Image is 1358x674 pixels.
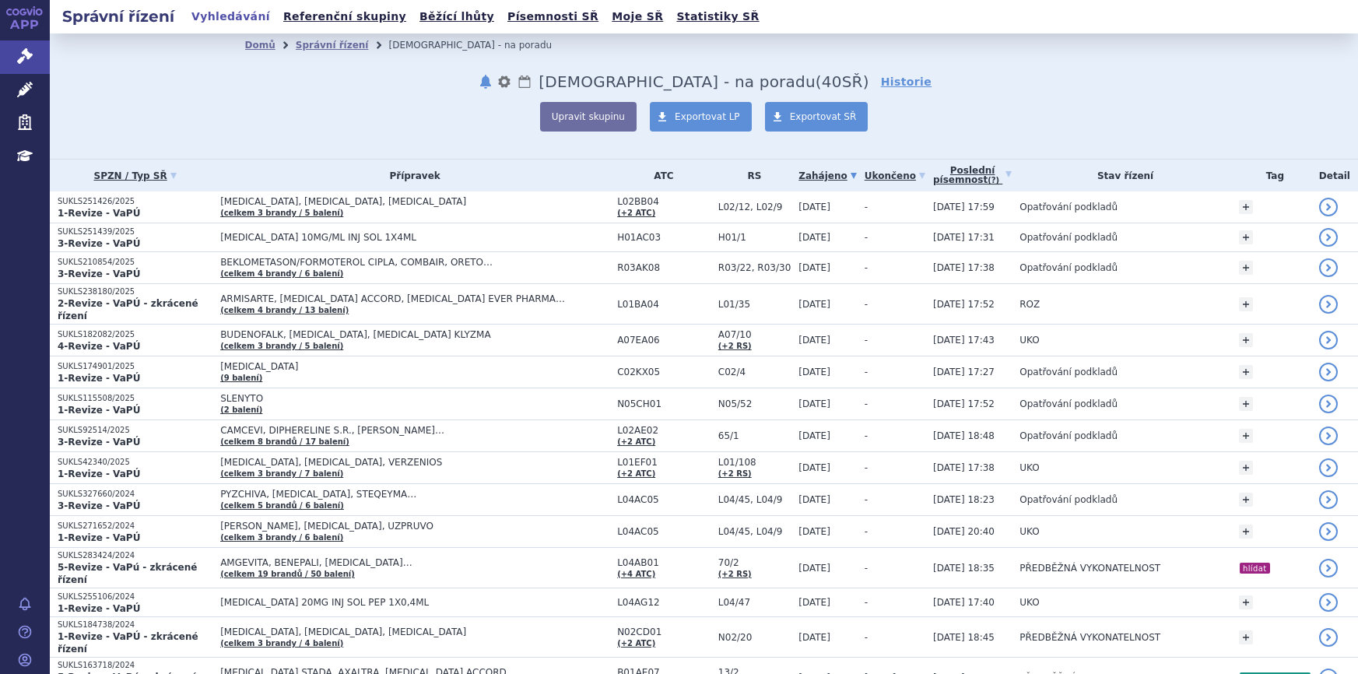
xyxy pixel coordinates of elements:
[718,299,791,310] span: L01/35
[517,72,532,91] a: Lhůty
[798,597,830,608] span: [DATE]
[718,526,791,537] span: L04/45, L04/9
[58,329,212,340] p: SUKLS182082/2025
[58,562,197,585] strong: 5-Revize - VaPú - zkrácené řízení
[718,430,791,441] span: 65/1
[617,597,711,608] span: L04AG12
[220,361,609,372] span: [MEDICAL_DATA]
[212,160,609,191] th: Přípravek
[718,597,791,608] span: L04/47
[617,457,711,468] span: L01EF01
[220,329,609,340] span: BUDENOFALK, [MEDICAL_DATA], [MEDICAL_DATA] KLYZMA
[617,437,655,446] a: (+2 ATC)
[865,563,868,574] span: -
[1019,462,1039,473] span: UKO
[58,521,212,532] p: SUKLS271652/2024
[675,111,740,122] span: Exportovat LP
[1019,632,1160,643] span: PŘEDBĚŽNÁ VYKONATELNOST
[58,603,140,614] strong: 1-Revize - VaPÚ
[1239,333,1253,347] a: +
[1019,430,1118,441] span: Opatřování podkladů
[1019,563,1160,574] span: PŘEDBĚŽNÁ VYKONATELNOST
[1239,297,1253,311] a: +
[539,72,815,91] span: Revize - na poradu
[617,209,655,217] a: (+2 ATC)
[718,202,791,212] span: L02/12, L02/9
[58,631,198,655] strong: 1-Revize - VaPÚ - zkrácené řízení
[50,5,187,27] h2: Správní řízení
[220,257,609,268] span: BEKLOMETASON/FORMOTEROL CIPLA, COMBAIR, ORETO…
[865,494,868,505] span: -
[1319,427,1338,445] a: detail
[798,632,830,643] span: [DATE]
[933,494,995,505] span: [DATE] 18:23
[1319,628,1338,647] a: detail
[58,269,140,279] strong: 3-Revize - VaPÚ
[1019,335,1039,346] span: UKO
[798,430,830,441] span: [DATE]
[617,232,711,243] span: H01AC03
[296,40,369,51] a: Správní řízení
[220,639,343,648] a: (celkem 3 brandy / 4 balení)
[718,398,791,409] span: N05/52
[220,342,343,350] a: (celkem 3 brandy / 5 balení)
[1019,202,1118,212] span: Opatřování podkladů
[220,393,609,404] span: SLENYTO
[220,501,344,510] a: (celkem 5 brandů / 6 balení)
[1239,493,1253,507] a: +
[1319,331,1338,349] a: detail
[865,299,868,310] span: -
[1239,461,1253,475] a: +
[822,72,842,91] span: 40
[765,102,868,132] a: Exportovat SŘ
[1239,261,1253,275] a: +
[718,570,752,578] a: (+2 RS)
[58,257,212,268] p: SUKLS210854/2025
[933,430,995,441] span: [DATE] 18:48
[865,430,868,441] span: -
[220,196,609,207] span: [MEDICAL_DATA], [MEDICAL_DATA], [MEDICAL_DATA]
[718,367,791,377] span: C02/4
[718,632,791,643] span: N02/20
[1239,230,1253,244] a: +
[933,367,995,377] span: [DATE] 17:27
[933,398,995,409] span: [DATE] 17:52
[58,165,212,187] a: SPZN / Typ SŘ
[933,563,995,574] span: [DATE] 18:35
[58,373,140,384] strong: 1-Revize - VaPÚ
[798,398,830,409] span: [DATE]
[865,398,868,409] span: -
[540,102,637,132] button: Upravit skupinu
[220,437,349,446] a: (celkem 8 brandů / 17 balení)
[388,33,572,57] li: Revize - na poradu
[58,592,212,602] p: SUKLS255106/2024
[798,335,830,346] span: [DATE]
[617,425,711,436] span: L02AE02
[220,597,609,608] span: [MEDICAL_DATA] 20MG INJ SOL PEP 1X0,4ML
[58,238,140,249] strong: 3-Revize - VaPÚ
[1019,232,1118,243] span: Opatřování podkladů
[933,632,995,643] span: [DATE] 18:45
[220,489,609,500] span: PYZCHIVA, [MEDICAL_DATA], STEQEYMA…
[58,620,212,630] p: SUKLS184738/2024
[933,299,995,310] span: [DATE] 17:52
[1231,160,1311,191] th: Tag
[220,232,609,243] span: [MEDICAL_DATA] 10MG/ML INJ SOL 1X4ML
[718,557,791,568] span: 70/2
[58,425,212,436] p: SUKLS92514/2025
[220,425,609,436] span: CAMCEVI, DIPHERELINE S.R., [PERSON_NAME]…
[220,293,609,304] span: ARMISARTE, [MEDICAL_DATA] ACCORD, [MEDICAL_DATA] EVER PHARMA…
[1019,526,1039,537] span: UKO
[718,494,791,505] span: L04/45, L04/9
[1239,525,1253,539] a: +
[718,262,791,273] span: R03/22, R03/30
[58,361,212,372] p: SUKLS174901/2025
[58,341,140,352] strong: 4-Revize - VaPÚ
[1019,367,1118,377] span: Opatřování podkladů
[220,521,609,532] span: [PERSON_NAME], [MEDICAL_DATA], UZPRUVO
[881,74,932,90] a: Historie
[865,202,868,212] span: -
[58,532,140,543] strong: 1-Revize - VaPÚ
[220,269,343,278] a: (celkem 4 brandy / 6 balení)
[865,335,868,346] span: -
